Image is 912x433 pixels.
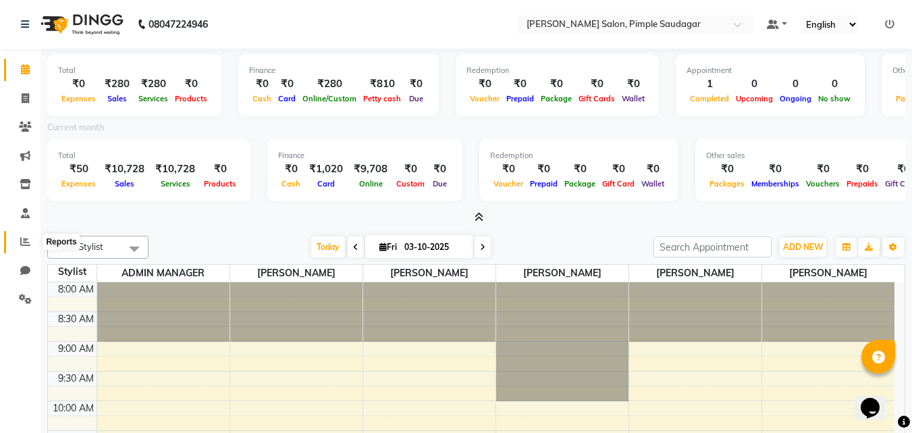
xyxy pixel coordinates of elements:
[638,161,668,177] div: ₹0
[732,94,776,103] span: Upcoming
[360,94,404,103] span: Petty cash
[348,161,393,177] div: ₹9,708
[503,94,537,103] span: Prepaid
[803,161,843,177] div: ₹0
[429,179,450,188] span: Due
[687,94,732,103] span: Completed
[55,372,97,386] div: 9:30 AM
[503,76,537,92] div: ₹0
[776,76,815,92] div: 0
[48,265,97,279] div: Stylist
[55,312,97,326] div: 8:30 AM
[278,179,304,188] span: Cash
[618,76,648,92] div: ₹0
[575,76,618,92] div: ₹0
[55,342,97,356] div: 9:00 AM
[97,265,230,282] span: ADMIN MANAGER
[815,94,854,103] span: No show
[47,122,104,134] label: Current month
[149,5,208,43] b: 08047224946
[490,150,668,161] div: Redemption
[687,76,732,92] div: 1
[803,179,843,188] span: Vouchers
[356,179,386,188] span: Online
[748,161,803,177] div: ₹0
[618,94,648,103] span: Wallet
[537,94,575,103] span: Package
[783,242,823,252] span: ADD NEW
[732,76,776,92] div: 0
[537,76,575,92] div: ₹0
[466,65,648,76] div: Redemption
[406,94,427,103] span: Due
[157,179,194,188] span: Services
[490,179,527,188] span: Voucher
[855,379,898,419] iframe: chat widget
[843,179,882,188] span: Prepaids
[490,161,527,177] div: ₹0
[363,265,495,282] span: [PERSON_NAME]
[393,161,428,177] div: ₹0
[230,265,363,282] span: [PERSON_NAME]
[200,161,240,177] div: ₹0
[111,179,138,188] span: Sales
[428,161,452,177] div: ₹0
[393,179,428,188] span: Custom
[748,179,803,188] span: Memberships
[275,76,299,92] div: ₹0
[404,76,428,92] div: ₹0
[249,76,275,92] div: ₹0
[575,94,618,103] span: Gift Cards
[135,94,171,103] span: Services
[400,237,468,257] input: 2025-10-03
[687,65,854,76] div: Appointment
[815,76,854,92] div: 0
[275,94,299,103] span: Card
[99,161,150,177] div: ₹10,728
[50,401,97,415] div: 10:00 AM
[561,161,599,177] div: ₹0
[135,76,171,92] div: ₹280
[360,76,404,92] div: ₹810
[496,265,628,282] span: [PERSON_NAME]
[376,242,400,252] span: Fri
[171,76,211,92] div: ₹0
[58,179,99,188] span: Expenses
[706,161,748,177] div: ₹0
[299,76,360,92] div: ₹280
[776,94,815,103] span: Ongoing
[278,150,452,161] div: Finance
[99,76,135,92] div: ₹280
[104,94,130,103] span: Sales
[55,282,97,297] div: 8:00 AM
[304,161,348,177] div: ₹1,020
[249,94,275,103] span: Cash
[171,94,211,103] span: Products
[34,5,127,43] img: logo
[58,94,99,103] span: Expenses
[58,76,99,92] div: ₹0
[299,94,360,103] span: Online/Custom
[629,265,761,282] span: [PERSON_NAME]
[58,161,99,177] div: ₹50
[599,179,638,188] span: Gift Card
[200,179,240,188] span: Products
[278,161,304,177] div: ₹0
[314,179,338,188] span: Card
[466,94,503,103] span: Voucher
[561,179,599,188] span: Package
[466,76,503,92] div: ₹0
[527,179,561,188] span: Prepaid
[843,161,882,177] div: ₹0
[599,161,638,177] div: ₹0
[780,238,826,257] button: ADD NEW
[706,179,748,188] span: Packages
[653,236,772,257] input: Search Appointment
[150,161,200,177] div: ₹10,728
[43,234,80,250] div: Reports
[527,161,561,177] div: ₹0
[311,236,345,257] span: Today
[58,150,240,161] div: Total
[762,265,895,282] span: [PERSON_NAME]
[249,65,428,76] div: Finance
